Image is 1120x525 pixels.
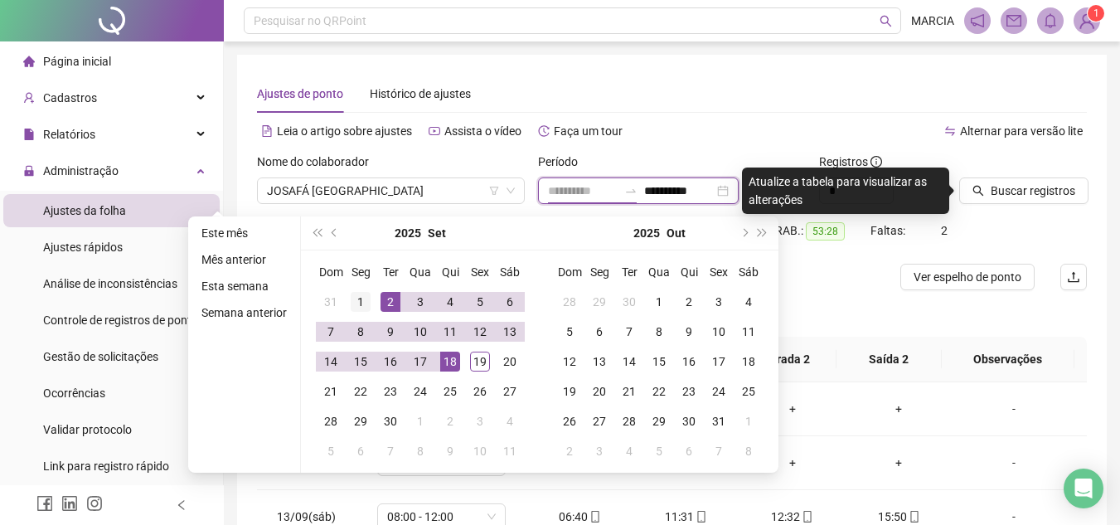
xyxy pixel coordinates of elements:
[428,216,446,250] button: month panel
[43,128,95,141] span: Relatórios
[1088,5,1104,22] sup: Atualize o seu contato no menu Meus Dados
[86,495,103,512] span: instagram
[405,347,435,377] td: 2025-09-17
[614,317,644,347] td: 2025-10-07
[470,382,490,401] div: 26
[495,377,525,406] td: 2025-09-27
[644,377,674,406] td: 2025-10-22
[465,317,495,347] td: 2025-09-12
[376,287,405,317] td: 2025-09-02
[589,352,609,372] div: 13
[435,436,465,466] td: 2025-10-09
[619,411,639,431] div: 28
[624,184,638,197] span: to
[584,317,614,347] td: 2025-10-06
[836,337,941,382] th: Saída 2
[465,436,495,466] td: 2025-10-10
[560,411,579,431] div: 26
[429,125,440,137] span: youtube
[43,204,126,217] span: Ajustes da folha
[410,322,430,342] div: 10
[435,406,465,436] td: 2025-10-02
[500,441,520,461] div: 11
[43,459,169,473] span: Link para registro rápido
[321,411,341,431] div: 28
[944,125,956,137] span: swap
[704,317,734,347] td: 2025-10-10
[321,292,341,312] div: 31
[376,257,405,287] th: Ter
[381,322,400,342] div: 9
[754,216,772,250] button: super-next-year
[410,352,430,372] div: 17
[316,317,346,347] td: 2025-09-07
[381,441,400,461] div: 7
[619,441,639,461] div: 4
[679,382,699,401] div: 23
[649,352,669,372] div: 15
[316,377,346,406] td: 2025-09-21
[674,436,704,466] td: 2025-11-06
[674,406,704,436] td: 2025-10-30
[704,257,734,287] th: Sex
[489,186,499,196] span: filter
[43,91,97,105] span: Cadastros
[584,257,614,287] th: Seg
[43,314,198,327] span: Controle de registros de ponto
[619,322,639,342] div: 7
[589,322,609,342] div: 6
[942,337,1074,382] th: Observações
[195,223,293,243] li: Este mês
[370,87,471,100] span: Histórico de ajustes
[351,292,371,312] div: 1
[584,377,614,406] td: 2025-10-20
[619,292,639,312] div: 30
[649,382,669,401] div: 22
[405,377,435,406] td: 2025-09-24
[506,186,516,196] span: down
[195,250,293,270] li: Mês anterior
[376,347,405,377] td: 2025-09-16
[538,125,550,137] span: history
[440,441,460,461] div: 9
[465,406,495,436] td: 2025-10-03
[649,441,669,461] div: 5
[465,347,495,377] td: 2025-09-19
[965,454,1063,472] div: -
[1043,13,1058,28] span: bell
[644,347,674,377] td: 2025-10-15
[257,87,343,100] span: Ajustes de ponto
[267,178,515,203] span: JOSAFÁ SANTA ISABEL DE LIMA
[649,322,669,342] div: 8
[316,406,346,436] td: 2025-09-28
[43,386,105,400] span: Ocorrências
[560,382,579,401] div: 19
[959,177,1088,204] button: Buscar registros
[644,287,674,317] td: 2025-10-01
[538,153,589,171] label: Período
[43,350,158,363] span: Gestão de solicitações
[709,382,729,401] div: 24
[753,454,832,472] div: +
[739,292,759,312] div: 4
[560,441,579,461] div: 2
[376,377,405,406] td: 2025-09-23
[43,55,111,68] span: Página inicial
[440,322,460,342] div: 11
[739,352,759,372] div: 18
[560,352,579,372] div: 12
[742,168,949,214] div: Atualize a tabela para visualizar as alterações
[734,347,764,377] td: 2025-10-18
[43,241,123,254] span: Ajustes rápidos
[500,352,520,372] div: 20
[734,377,764,406] td: 2025-10-25
[316,257,346,287] th: Dom
[308,216,326,250] button: super-prev-year
[955,350,1061,368] span: Observações
[410,441,430,461] div: 8
[500,411,520,431] div: 4
[43,164,119,177] span: Administração
[316,347,346,377] td: 2025-09-14
[679,411,699,431] div: 30
[346,347,376,377] td: 2025-09-15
